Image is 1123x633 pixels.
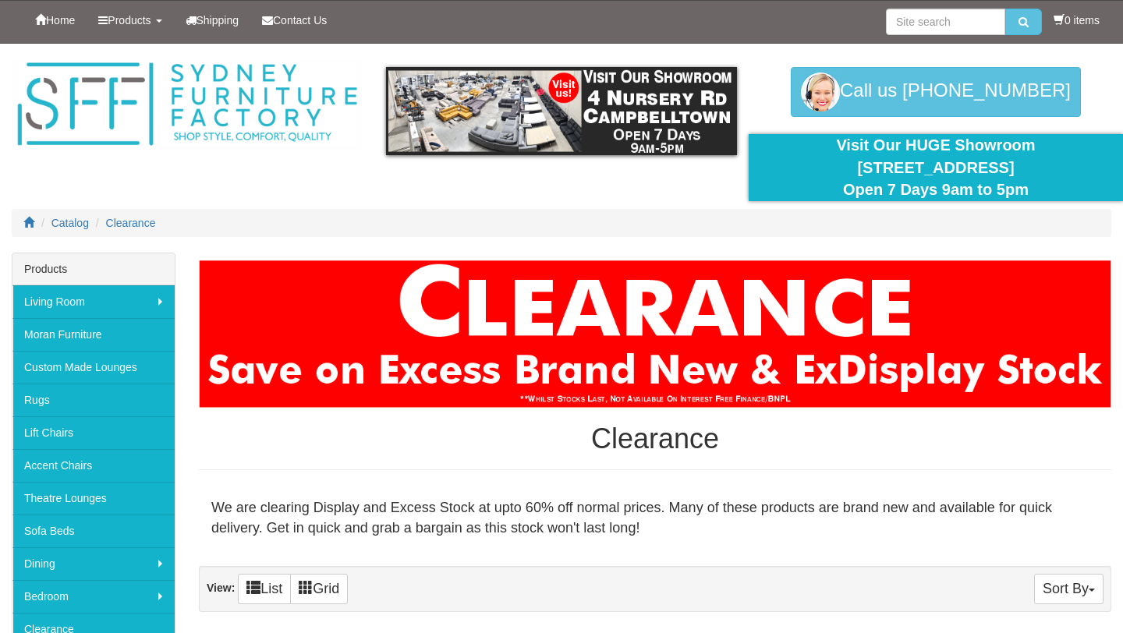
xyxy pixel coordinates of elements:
[12,515,175,547] a: Sofa Beds
[46,14,75,27] span: Home
[12,351,175,384] a: Custom Made Lounges
[760,134,1111,201] div: Visit Our HUGE Showroom [STREET_ADDRESS] Open 7 Days 9am to 5pm
[386,67,737,155] img: showroom.gif
[238,574,291,604] a: List
[12,318,175,351] a: Moran Furniture
[174,1,251,40] a: Shipping
[207,582,235,595] strong: View:
[199,260,1111,408] img: Clearance
[12,580,175,613] a: Bedroom
[87,1,173,40] a: Products
[12,285,175,318] a: Living Room
[1034,574,1104,604] button: Sort By
[290,574,348,604] a: Grid
[12,59,363,150] img: Sydney Furniture Factory
[12,547,175,580] a: Dining
[106,217,156,229] a: Clearance
[886,9,1005,35] input: Site search
[12,416,175,449] a: Lift Chairs
[23,1,87,40] a: Home
[108,14,151,27] span: Products
[273,14,327,27] span: Contact Us
[199,423,1111,454] h1: Clearance
[250,1,338,40] a: Contact Us
[12,384,175,416] a: Rugs
[199,486,1111,550] div: We are clearing Display and Excess Stock at upto 60% off normal prices. Many of these products ar...
[12,482,175,515] a: Theatre Lounges
[12,449,175,482] a: Accent Chairs
[1054,12,1100,28] li: 0 items
[12,253,175,285] div: Products
[197,14,239,27] span: Shipping
[51,217,89,229] a: Catalog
